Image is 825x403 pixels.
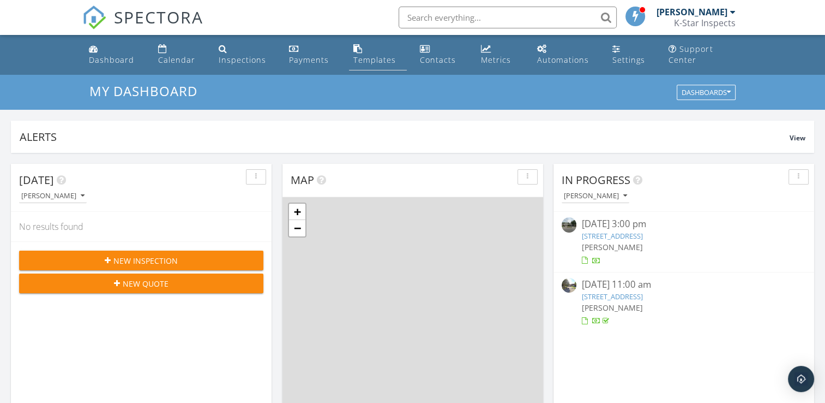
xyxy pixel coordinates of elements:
div: Calendar [158,55,195,65]
div: Automations [537,55,589,65]
button: [PERSON_NAME] [19,189,87,204]
div: [DATE] 11:00 am [582,278,785,292]
a: [STREET_ADDRESS] [582,231,643,241]
a: SPECTORA [82,15,203,38]
div: No results found [11,212,272,241]
div: K-Star Inspects [674,17,736,28]
span: Map [291,173,314,187]
div: Templates [353,55,396,65]
div: Inspections [219,55,266,65]
input: Search everything... [399,7,617,28]
a: Metrics [477,39,524,70]
div: [PERSON_NAME] [21,192,85,200]
img: The Best Home Inspection Software - Spectora [82,5,106,29]
a: Calendar [154,39,206,70]
span: [PERSON_NAME] [582,242,643,252]
a: Settings [608,39,655,70]
div: Open Intercom Messenger [788,366,814,392]
a: Automations (Basic) [533,39,599,70]
a: Dashboard [85,39,144,70]
a: [DATE] 11:00 am [STREET_ADDRESS] [PERSON_NAME] [562,278,806,327]
button: New Inspection [19,251,263,270]
a: Zoom out [289,220,305,236]
span: View [790,133,805,143]
button: New Quote [19,274,263,293]
a: [DATE] 3:00 pm [STREET_ADDRESS] [PERSON_NAME] [562,217,806,266]
span: New Inspection [113,255,178,266]
span: [PERSON_NAME] [582,303,643,313]
div: Alerts [20,129,790,144]
a: Inspections [214,39,276,70]
div: Dashboard [89,55,134,65]
div: Contacts [420,55,456,65]
span: My Dashboard [89,82,197,100]
button: Dashboards [677,85,736,100]
div: Settings [612,55,645,65]
span: In Progress [562,173,630,187]
a: Support Center [664,39,740,70]
span: SPECTORA [114,5,203,28]
div: [DATE] 3:00 pm [582,217,785,231]
a: Zoom in [289,204,305,220]
a: Contacts [415,39,468,70]
div: Support Center [669,44,713,65]
div: Payments [289,55,329,65]
a: [STREET_ADDRESS] [582,292,643,301]
div: [PERSON_NAME] [564,192,627,200]
div: Dashboards [682,89,731,97]
button: [PERSON_NAME] [562,189,629,204]
a: Templates [349,39,407,70]
div: Metrics [481,55,511,65]
div: [PERSON_NAME] [657,7,727,17]
img: streetview [562,217,576,232]
span: New Quote [123,278,168,289]
a: Payments [285,39,340,70]
img: streetview [562,278,576,293]
span: [DATE] [19,173,54,187]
